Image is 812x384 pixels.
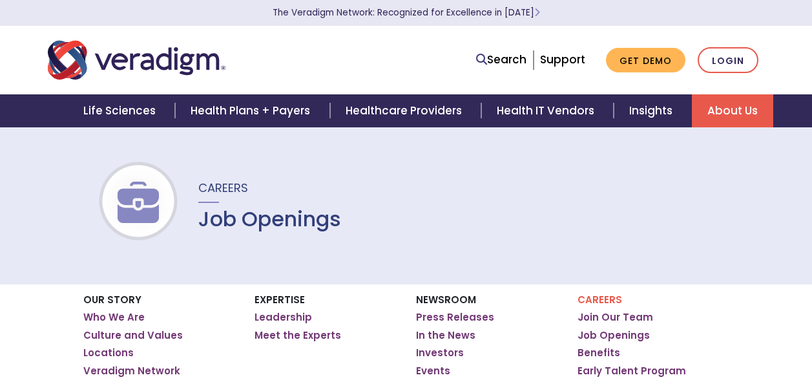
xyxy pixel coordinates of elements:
a: About Us [692,94,773,127]
a: Investors [416,347,464,359]
a: Join Our Team [578,311,653,324]
h1: Job Openings [198,207,341,231]
a: Support [540,52,585,67]
a: Events [416,365,450,378]
a: Meet the Experts [255,329,341,342]
a: Veradigm Network [83,365,180,378]
a: Benefits [578,347,620,359]
a: Leadership [255,311,312,324]
span: Careers [198,180,248,196]
a: In the News [416,329,475,342]
a: Insights [614,94,692,127]
a: Get Demo [606,48,685,73]
span: Learn More [534,6,540,19]
img: Veradigm logo [48,39,225,81]
a: Life Sciences [68,94,175,127]
a: Who We Are [83,311,145,324]
a: Early Talent Program [578,365,686,378]
a: Health Plans + Payers [175,94,329,127]
a: Locations [83,347,134,359]
a: Culture and Values [83,329,183,342]
a: Healthcare Providers [330,94,481,127]
a: Press Releases [416,311,494,324]
a: Job Openings [578,329,650,342]
a: Search [476,51,526,69]
a: Health IT Vendors [481,94,614,127]
a: Login [698,47,758,74]
a: The Veradigm Network: Recognized for Excellence in [DATE]Learn More [273,6,540,19]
